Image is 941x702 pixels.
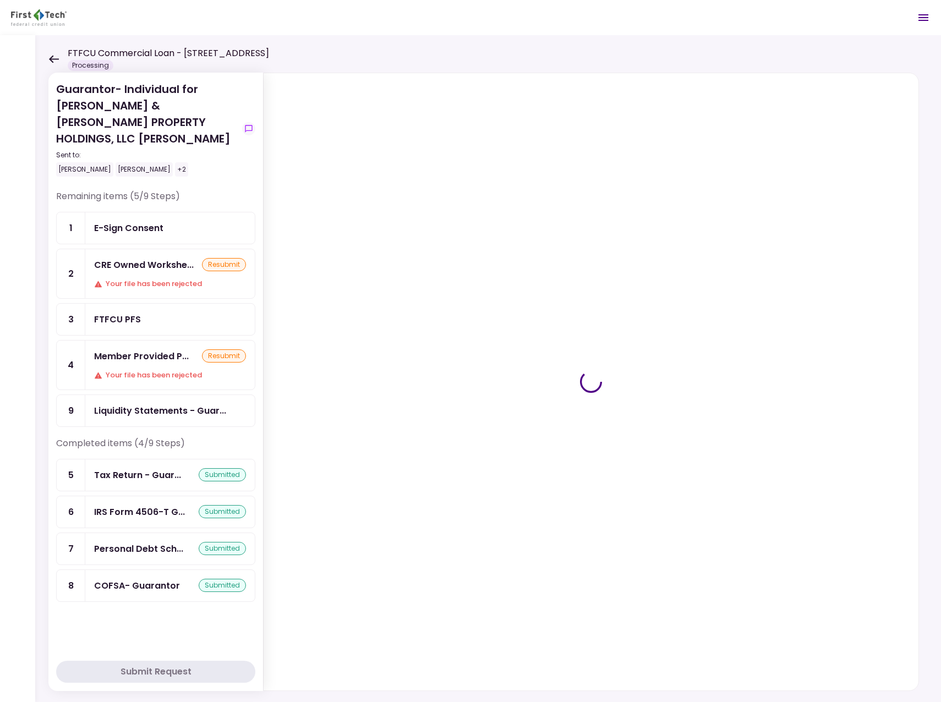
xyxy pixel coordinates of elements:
[56,340,255,390] a: 4Member Provided PFSresubmitYour file has been rejected
[56,569,255,602] a: 8COFSA- Guarantorsubmitted
[56,661,255,683] button: Submit Request
[56,162,113,177] div: [PERSON_NAME]
[94,579,180,593] div: COFSA- Guarantor
[56,150,238,160] div: Sent to:
[199,542,246,555] div: submitted
[56,459,255,491] a: 5Tax Return - Guarantorsubmitted
[94,221,163,235] div: E-Sign Consent
[57,395,85,426] div: 9
[94,505,185,519] div: IRS Form 4506-T Guarantor
[57,496,85,528] div: 6
[175,162,188,177] div: +2
[94,404,226,418] div: Liquidity Statements - Guarantor
[57,459,85,491] div: 5
[56,437,255,459] div: Completed items (4/9 Steps)
[94,349,189,363] div: Member Provided PFS
[94,468,181,482] div: Tax Return - Guarantor
[56,533,255,565] a: 7Personal Debt Schedulesubmitted
[56,303,255,336] a: 3FTFCU PFS
[94,258,194,272] div: CRE Owned Worksheet
[56,394,255,427] a: 9Liquidity Statements - Guarantor
[94,278,246,289] div: Your file has been rejected
[57,249,85,298] div: 2
[68,60,113,71] div: Processing
[56,81,238,177] div: Guarantor- Individual for [PERSON_NAME] & [PERSON_NAME] PROPERTY HOLDINGS, LLC [PERSON_NAME]
[910,4,937,31] button: Open menu
[94,542,183,556] div: Personal Debt Schedule
[94,370,246,381] div: Your file has been rejected
[57,304,85,335] div: 3
[121,665,192,678] div: Submit Request
[57,212,85,244] div: 1
[242,122,255,135] button: show-messages
[199,505,246,518] div: submitted
[57,341,85,390] div: 4
[57,533,85,564] div: 7
[202,349,246,363] div: resubmit
[94,312,141,326] div: FTFCU PFS
[56,496,255,528] a: 6IRS Form 4506-T Guarantorsubmitted
[202,258,246,271] div: resubmit
[56,249,255,299] a: 2CRE Owned WorksheetresubmitYour file has been rejected
[199,579,246,592] div: submitted
[199,468,246,481] div: submitted
[56,212,255,244] a: 1E-Sign Consent
[57,570,85,601] div: 8
[68,47,269,60] h1: FTFCU Commercial Loan - [STREET_ADDRESS]
[116,162,173,177] div: [PERSON_NAME]
[56,190,255,212] div: Remaining items (5/9 Steps)
[11,9,67,26] img: Partner icon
